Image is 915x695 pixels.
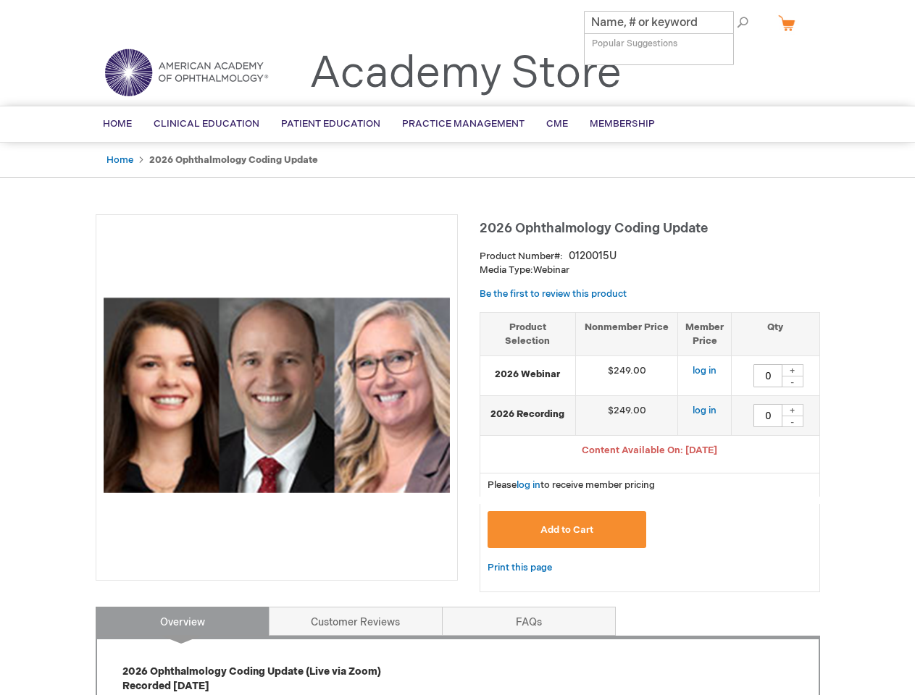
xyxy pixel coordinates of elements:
a: log in [693,365,716,376]
a: log in [693,405,716,416]
th: Product Selection [480,312,576,355]
a: Be the first to review this product [480,288,627,300]
p: Webinar [480,264,820,277]
span: Popular Suggestions [592,38,677,49]
a: log in [517,479,540,491]
input: Name, # or keyword [584,11,734,34]
span: Search [700,7,755,36]
span: Practice Management [402,118,525,130]
a: Overview [96,607,270,636]
span: CME [546,118,568,130]
span: Content Available On: [DATE] [582,445,717,456]
th: Member Price [678,312,732,355]
span: Please to receive member pricing [488,479,655,491]
img: 2026 Ophthalmology Coding Update [104,222,450,568]
span: Membership [590,118,655,130]
div: + [782,404,803,416]
input: Qty [753,404,782,427]
a: FAQs [442,607,616,636]
td: $249.00 [576,396,678,436]
a: Academy Store [309,48,622,100]
div: 0120015U [569,249,617,264]
div: + [782,364,803,376]
strong: 2026 Webinar [488,368,569,382]
span: Home [103,118,132,130]
span: Clinical Education [154,118,259,130]
a: Customer Reviews [269,607,443,636]
strong: Media Type: [480,264,533,276]
span: 2026 Ophthalmology Coding Update [480,221,708,236]
th: Qty [732,312,819,355]
div: - [782,376,803,387]
div: - [782,416,803,427]
strong: Product Number [480,250,563,262]
a: Print this page [488,559,552,577]
td: $249.00 [576,356,678,396]
span: Add to Cart [540,524,593,536]
span: Patient Education [281,118,380,130]
input: Qty [753,364,782,387]
button: Add to Cart [488,511,647,548]
a: Home [106,154,133,166]
th: Nonmember Price [576,312,678,355]
strong: 2026 Ophthalmology Coding Update [149,154,318,166]
strong: 2026 Recording [488,408,569,421]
